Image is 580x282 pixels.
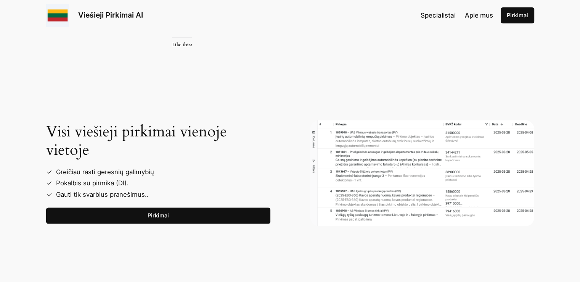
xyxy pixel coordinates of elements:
[172,37,192,47] h3: Like this:
[421,10,493,20] nav: Navigation
[421,11,456,19] span: Specialistai
[52,178,270,189] li: Pokalbis su pirmika (DI).
[52,189,270,200] li: Gauti tik svarbius pranešimus..
[172,52,408,73] iframe: Like or Reblog
[46,4,69,27] img: Viešieji pirkimai logo
[421,10,456,20] a: Specialistai
[46,207,270,224] a: Pirkimai
[46,123,270,159] h2: Visi viešieji pirkimai vienoje vietoje
[52,167,270,178] li: Greičiau rasti geresnių galimybių
[465,11,493,19] span: Apie mus
[78,10,143,19] a: Viešieji Pirkimai AI
[465,10,493,20] a: Apie mus
[501,7,534,23] a: Pirkimai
